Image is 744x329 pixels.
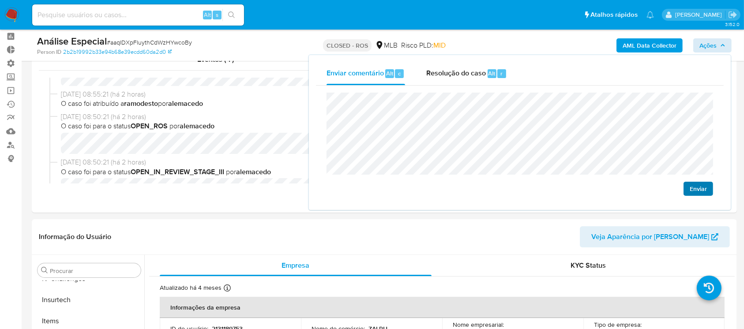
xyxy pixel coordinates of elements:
[50,267,137,275] input: Procurar
[590,10,638,19] span: Atalhos rápidos
[623,38,676,52] b: AML Data Collector
[591,226,709,247] span: Veja Aparência por [PERSON_NAME]
[690,183,707,195] span: Enviar
[453,321,504,329] p: Nome empresarial :
[594,321,642,329] p: Tipo de empresa :
[375,41,398,50] div: MLB
[646,11,654,19] a: Notificações
[616,38,683,52] button: AML Data Collector
[699,38,717,52] span: Ações
[398,69,401,78] span: c
[160,284,222,292] p: Atualizado há 4 meses
[327,68,384,78] span: Enviar comentário
[728,10,737,19] a: Sair
[168,98,203,108] b: alemacedo
[222,9,240,21] button: search-icon
[63,48,172,56] a: 2b2b19992b33e94b68e39ecdd60da2d0
[34,289,144,310] button: Insurtech
[32,9,244,21] input: Pesquise usuários ou casos...
[39,232,111,241] h1: Informação do Usuário
[571,260,606,270] span: KYC Status
[61,90,716,99] span: [DATE] 08:55:21 (há 2 horas)
[386,69,393,78] span: Alt
[236,167,271,177] b: alemacedo
[61,157,716,167] span: [DATE] 08:50:21 (há 2 horas)
[61,112,716,122] span: [DATE] 08:50:21 (há 2 horas)
[401,41,446,50] span: Risco PLD:
[61,167,716,177] span: O caso foi para o status por
[37,48,61,56] b: Person ID
[675,11,725,19] p: adriano.brito@mercadolivre.com
[282,260,309,270] span: Empresa
[580,226,730,247] button: Veja Aparência por [PERSON_NAME]
[204,11,211,19] span: Alt
[160,297,725,318] th: Informações da empresa
[216,11,218,19] span: s
[131,167,224,177] b: OPEN_IN_REVIEW_STAGE_III
[37,34,107,48] b: Análise Especial
[124,98,158,108] b: ramodesto
[61,99,716,108] span: O caso foi atribuído a por
[725,21,740,28] span: 3.152.0
[61,121,716,131] span: O caso foi para o status por
[131,121,168,131] b: OPEN_ROS
[693,38,732,52] button: Ações
[488,69,496,78] span: Alt
[323,39,372,52] p: CLOSED - ROS
[426,68,486,78] span: Resolução do caso
[433,40,446,50] span: MID
[684,182,713,196] button: Enviar
[41,267,48,274] button: Procurar
[180,121,214,131] b: alemacedo
[107,38,192,47] span: # aaqIDXpFIuythCdWzHYwcoBy
[500,69,503,78] span: r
